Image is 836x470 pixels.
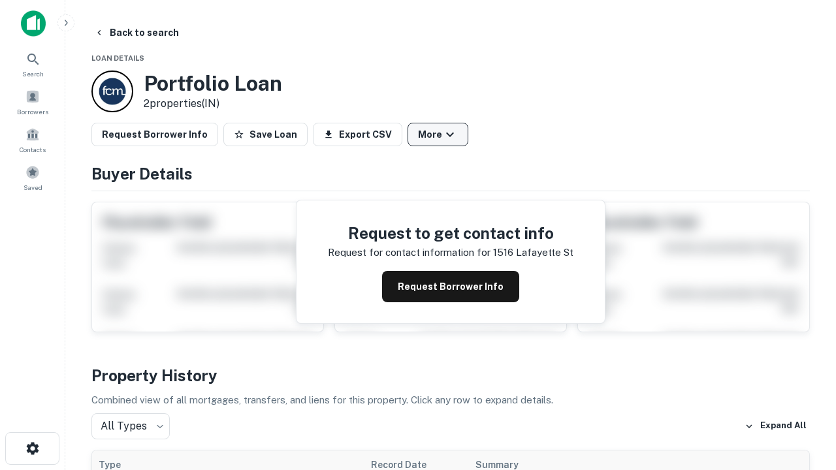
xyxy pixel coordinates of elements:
p: Request for contact information for [328,245,490,260]
a: Contacts [4,122,61,157]
button: Back to search [89,21,184,44]
p: 2 properties (IN) [144,96,282,112]
button: Request Borrower Info [91,123,218,146]
button: Export CSV [313,123,402,146]
h4: Buyer Details [91,162,810,185]
a: Saved [4,160,61,195]
span: Borrowers [17,106,48,117]
span: Search [22,69,44,79]
p: 1516 lafayette st [493,245,573,260]
h4: Property History [91,364,810,387]
div: All Types [91,413,170,439]
span: Loan Details [91,54,144,62]
iframe: Chat Widget [771,324,836,386]
h4: Request to get contact info [328,221,573,245]
button: More [408,123,468,146]
span: Contacts [20,144,46,155]
p: Combined view of all mortgages, transfers, and liens for this property. Click any row to expand d... [91,392,810,408]
a: Borrowers [4,84,61,119]
span: Saved [24,182,42,193]
button: Request Borrower Info [382,271,519,302]
button: Save Loan [223,123,308,146]
button: Expand All [741,416,810,436]
h3: Portfolio Loan [144,71,282,96]
img: capitalize-icon.png [21,10,46,37]
a: Search [4,46,61,82]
